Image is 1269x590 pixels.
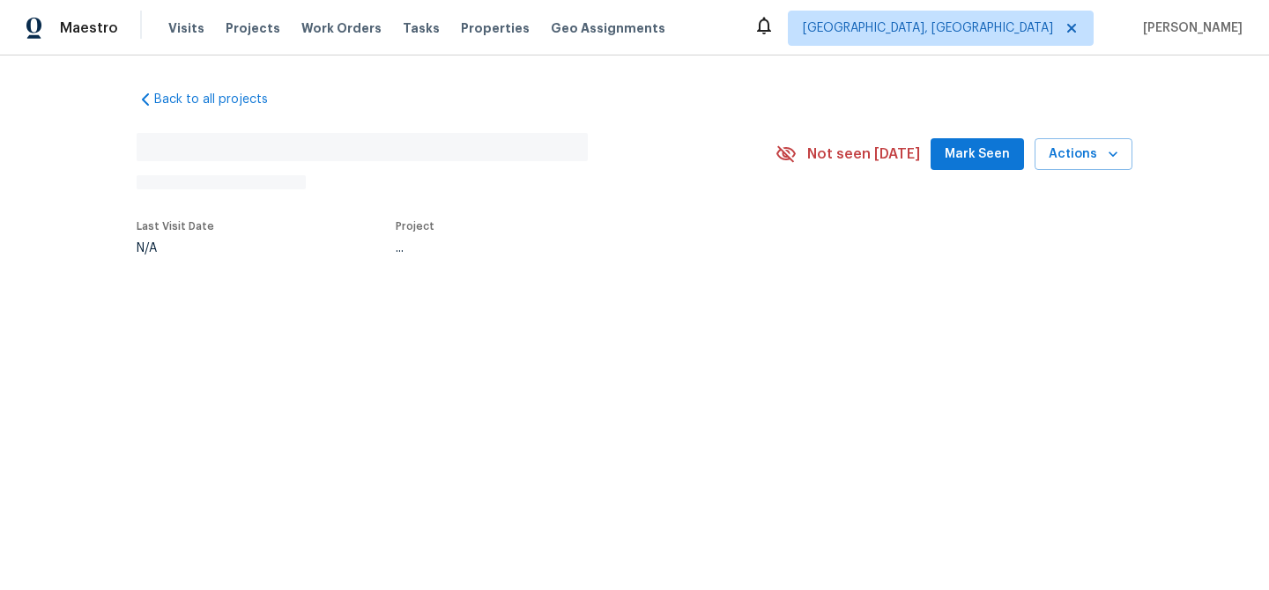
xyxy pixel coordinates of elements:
span: Properties [461,19,530,37]
button: Actions [1035,138,1132,171]
span: Work Orders [301,19,382,37]
a: Back to all projects [137,91,306,108]
span: Projects [226,19,280,37]
div: ... [396,242,734,254]
span: Mark Seen [945,144,1010,166]
span: Project [396,221,434,232]
span: Maestro [60,19,118,37]
span: Last Visit Date [137,221,214,232]
span: Not seen [DATE] [807,145,920,163]
span: Visits [168,19,204,37]
span: Tasks [403,22,440,34]
span: [GEOGRAPHIC_DATA], [GEOGRAPHIC_DATA] [803,19,1053,37]
div: N/A [137,242,214,254]
span: [PERSON_NAME] [1136,19,1243,37]
span: Geo Assignments [551,19,665,37]
span: Actions [1049,144,1118,166]
button: Mark Seen [931,138,1024,171]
